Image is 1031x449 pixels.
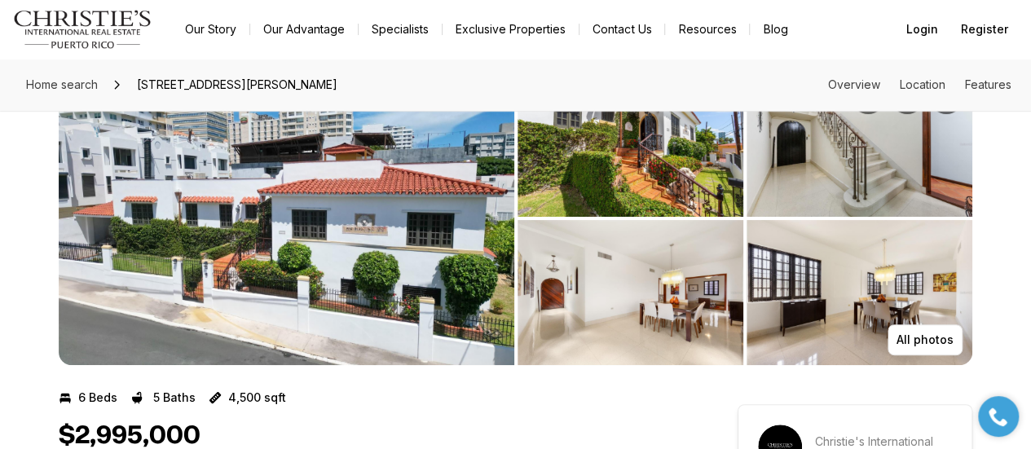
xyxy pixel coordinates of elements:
button: View image gallery [59,72,514,365]
a: Our Advantage [250,18,358,41]
button: All photos [888,324,963,355]
p: 4,500 sqft [228,391,286,404]
button: Contact Us [579,18,664,41]
a: Resources [665,18,749,41]
a: Skip to: Features [965,77,1011,91]
button: View image gallery [747,220,972,365]
a: Our Story [172,18,249,41]
span: [STREET_ADDRESS][PERSON_NAME] [130,72,344,98]
a: Skip to: Location [900,77,945,91]
a: Skip to: Overview [828,77,880,91]
a: Specialists [359,18,442,41]
button: Login [897,13,948,46]
span: Login [906,23,938,36]
button: View image gallery [518,220,743,365]
button: 5 Baths [130,385,196,411]
span: Register [961,23,1008,36]
nav: Page section menu [828,78,1011,91]
a: Blog [750,18,800,41]
span: Home search [26,77,98,91]
a: Exclusive Properties [443,18,579,41]
a: Home search [20,72,104,98]
p: 5 Baths [153,391,196,404]
div: Listing Photos [59,72,972,365]
button: View image gallery [747,72,972,217]
button: Register [951,13,1018,46]
li: 1 of 8 [59,72,514,365]
p: All photos [897,333,954,346]
li: 2 of 8 [518,72,973,365]
p: 6 Beds [78,391,117,404]
button: View image gallery [518,72,743,217]
img: logo [13,10,152,49]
